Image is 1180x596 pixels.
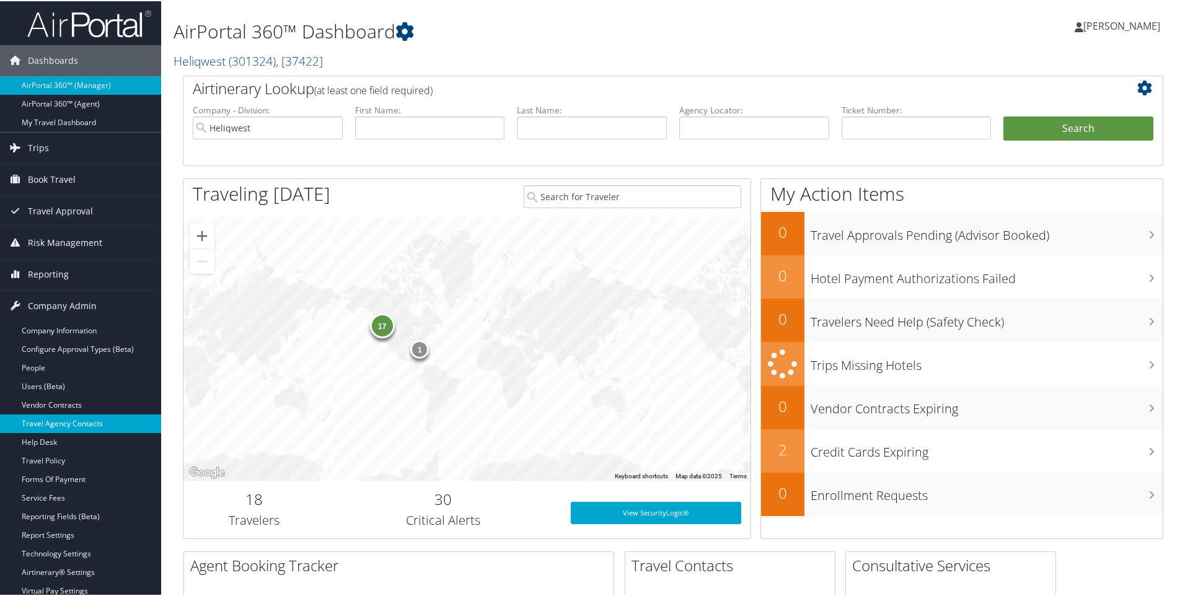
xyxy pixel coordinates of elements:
[190,554,614,575] h2: Agent Booking Tracker
[761,297,1163,341] a: 0Travelers Need Help (Safety Check)
[761,428,1163,471] a: 2Credit Cards Expiring
[190,222,214,247] button: Zoom in
[28,131,49,162] span: Trips
[811,393,1163,416] h3: Vendor Contracts Expiring
[761,180,1163,206] h1: My Action Items
[811,480,1163,503] h3: Enrollment Requests
[28,195,93,226] span: Travel Approval
[811,436,1163,460] h3: Credit Cards Expiring
[193,488,316,509] h2: 18
[28,258,69,289] span: Reporting
[411,338,429,357] div: 1
[761,471,1163,515] a: 0Enrollment Requests
[335,488,552,509] h2: 30
[355,103,505,115] label: First Name:
[193,180,330,206] h1: Traveling [DATE]
[632,554,835,575] h2: Travel Contacts
[811,263,1163,286] h3: Hotel Payment Authorizations Failed
[524,184,741,207] input: Search for Traveler
[28,226,102,257] span: Risk Management
[761,481,804,502] h2: 0
[1083,18,1160,32] span: [PERSON_NAME]
[811,349,1163,373] h3: Trips Missing Hotels
[571,501,741,523] a: View SecurityLogic®
[761,385,1163,428] a: 0Vendor Contracts Expiring
[28,44,78,75] span: Dashboards
[615,471,668,480] button: Keyboard shortcuts
[761,438,804,459] h2: 2
[761,264,804,285] h2: 0
[761,395,804,416] h2: 0
[811,219,1163,243] h3: Travel Approvals Pending (Advisor Booked)
[193,511,316,528] h3: Travelers
[335,511,552,528] h3: Critical Alerts
[676,471,722,478] span: Map data ©2025
[1003,115,1153,140] button: Search
[842,103,992,115] label: Ticket Number:
[517,103,667,115] label: Last Name:
[761,211,1163,254] a: 0Travel Approvals Pending (Advisor Booked)
[174,51,323,68] a: Heliqwest
[314,82,433,96] span: (at least one field required)
[811,306,1163,330] h3: Travelers Need Help (Safety Check)
[1075,6,1173,43] a: [PERSON_NAME]
[761,341,1163,385] a: Trips Missing Hotels
[28,289,97,320] span: Company Admin
[193,77,1072,98] h2: Airtinerary Lookup
[729,471,747,478] a: Terms (opens in new tab)
[193,103,343,115] label: Company - Division:
[761,221,804,242] h2: 0
[187,463,227,480] img: Google
[190,248,214,273] button: Zoom out
[679,103,829,115] label: Agency Locator:
[187,463,227,480] a: Open this area in Google Maps (opens a new window)
[27,8,151,37] img: airportal-logo.png
[174,17,840,43] h1: AirPortal 360™ Dashboard
[229,51,276,68] span: ( 301324 )
[28,163,76,194] span: Book Travel
[761,254,1163,297] a: 0Hotel Payment Authorizations Failed
[761,307,804,328] h2: 0
[276,51,323,68] span: , [ 37422 ]
[852,554,1055,575] h2: Consultative Services
[370,312,395,336] div: 17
